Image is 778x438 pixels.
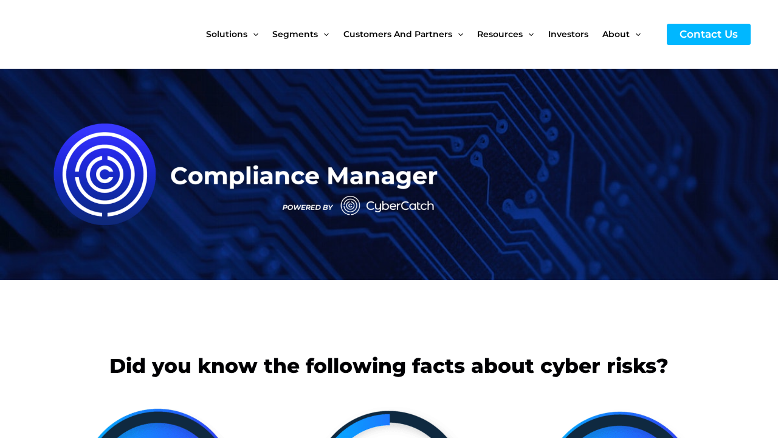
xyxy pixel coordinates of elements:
[477,9,523,60] span: Resources
[523,9,534,60] span: Menu Toggle
[247,9,258,60] span: Menu Toggle
[630,9,641,60] span: Menu Toggle
[206,9,247,60] span: Solutions
[452,9,463,60] span: Menu Toggle
[343,9,452,60] span: Customers and Partners
[548,9,588,60] span: Investors
[21,9,167,60] img: CyberCatch
[667,24,751,45] a: Contact Us
[318,9,329,60] span: Menu Toggle
[272,9,318,60] span: Segments
[602,9,630,60] span: About
[49,353,729,379] h2: Did you know the following facts about cyber risks?
[206,9,655,60] nav: Site Navigation: New Main Menu
[548,9,602,60] a: Investors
